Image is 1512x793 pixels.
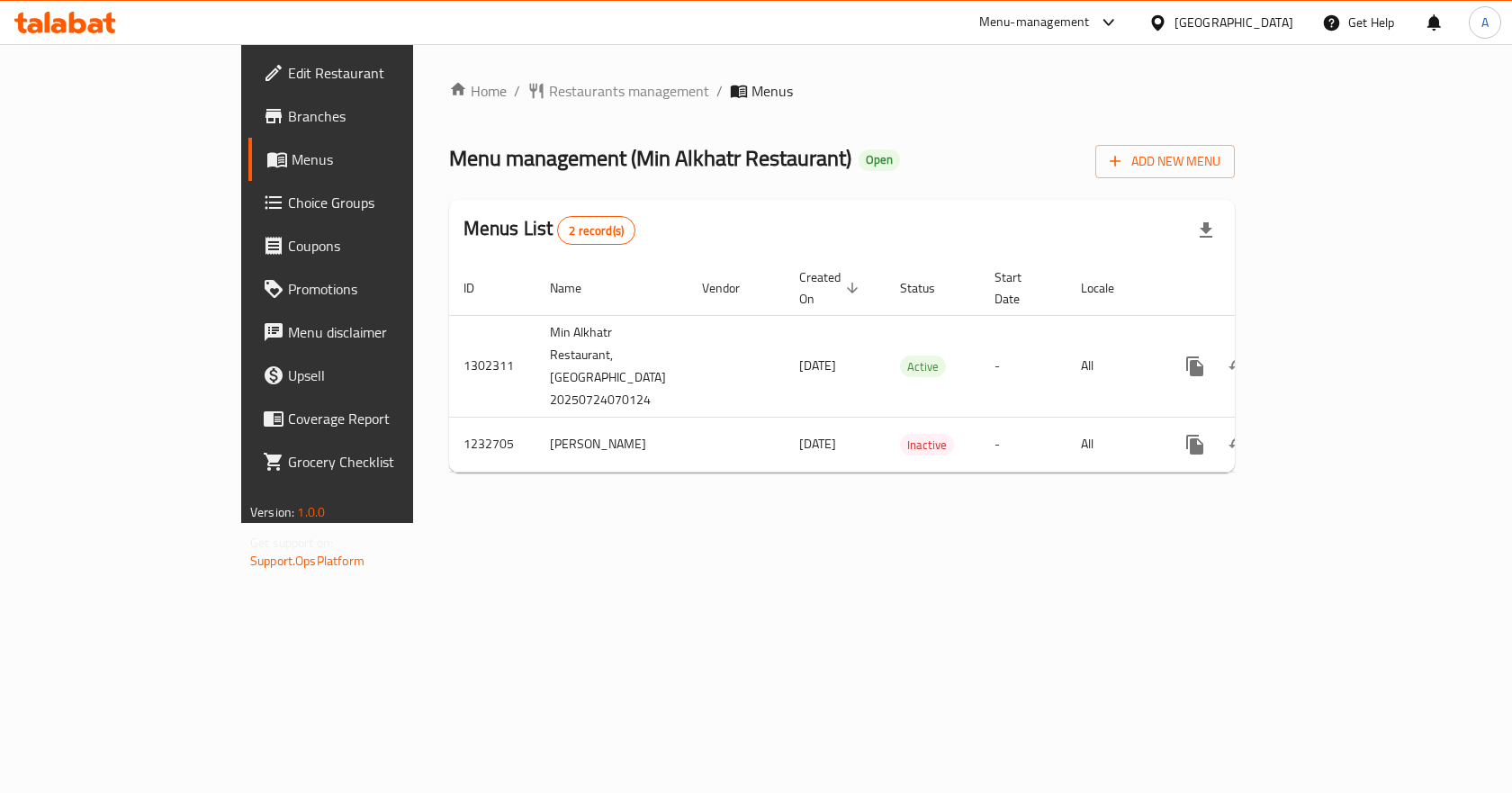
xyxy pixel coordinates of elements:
span: Locale [1081,277,1138,299]
a: Coupons [248,224,494,267]
div: Total records count [557,216,635,245]
span: Menus [292,149,480,170]
a: Menu disclaimer [248,311,494,354]
a: Coverage Report [248,397,494,440]
a: Menus [248,138,494,181]
span: Restaurants management [549,80,709,102]
a: Promotions [248,267,494,311]
span: Status [900,277,958,299]
li: / [514,80,520,102]
button: Change Status [1217,423,1260,466]
a: Restaurants management [527,80,709,102]
span: Version: [250,500,294,524]
nav: breadcrumb [449,80,1235,102]
td: - [980,417,1066,472]
span: Add New Menu [1110,150,1220,173]
div: Inactive [900,434,954,455]
h2: Menus List [463,215,635,245]
span: Upsell [288,365,480,386]
td: [PERSON_NAME] [535,417,688,472]
span: Open [859,152,900,167]
span: Coverage Report [288,408,480,429]
span: Menu disclaimer [288,321,480,343]
th: Actions [1159,261,1361,316]
span: Inactive [900,435,954,455]
span: Vendor [702,277,763,299]
span: Get support on: [250,531,333,554]
button: Change Status [1217,345,1260,388]
span: [DATE] [799,354,836,377]
div: [GEOGRAPHIC_DATA] [1174,13,1293,32]
span: Edit Restaurant [288,62,480,84]
a: Upsell [248,354,494,397]
td: - [980,315,1066,417]
span: Name [550,277,605,299]
span: Grocery Checklist [288,451,480,473]
a: Edit Restaurant [248,51,494,95]
div: Active [900,356,946,377]
span: 1.0.0 [297,500,325,524]
div: Export file [1184,209,1228,252]
a: Choice Groups [248,181,494,224]
div: Open [859,149,900,171]
span: Branches [288,105,480,127]
span: Choice Groups [288,192,480,213]
td: Min Alkhatr Restaurant, [GEOGRAPHIC_DATA] 20250724070124 [535,315,688,417]
span: [DATE] [799,432,836,455]
button: more [1174,423,1217,466]
li: / [716,80,723,102]
td: All [1066,417,1159,472]
td: All [1066,315,1159,417]
a: Support.OpsPlatform [250,549,364,572]
span: Menu management ( Min Alkhatr Restaurant ) [449,138,851,178]
span: Promotions [288,278,480,300]
span: Menus [751,80,793,102]
span: Active [900,356,946,377]
span: Coupons [288,235,480,257]
button: Add New Menu [1095,145,1235,178]
span: Created On [799,266,864,310]
button: more [1174,345,1217,388]
span: A [1481,13,1489,32]
span: ID [463,277,498,299]
a: Branches [248,95,494,138]
span: Start Date [994,266,1045,310]
table: enhanced table [449,261,1361,473]
a: Grocery Checklist [248,440,494,483]
span: 2 record(s) [558,222,634,239]
div: Menu-management [979,12,1090,33]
